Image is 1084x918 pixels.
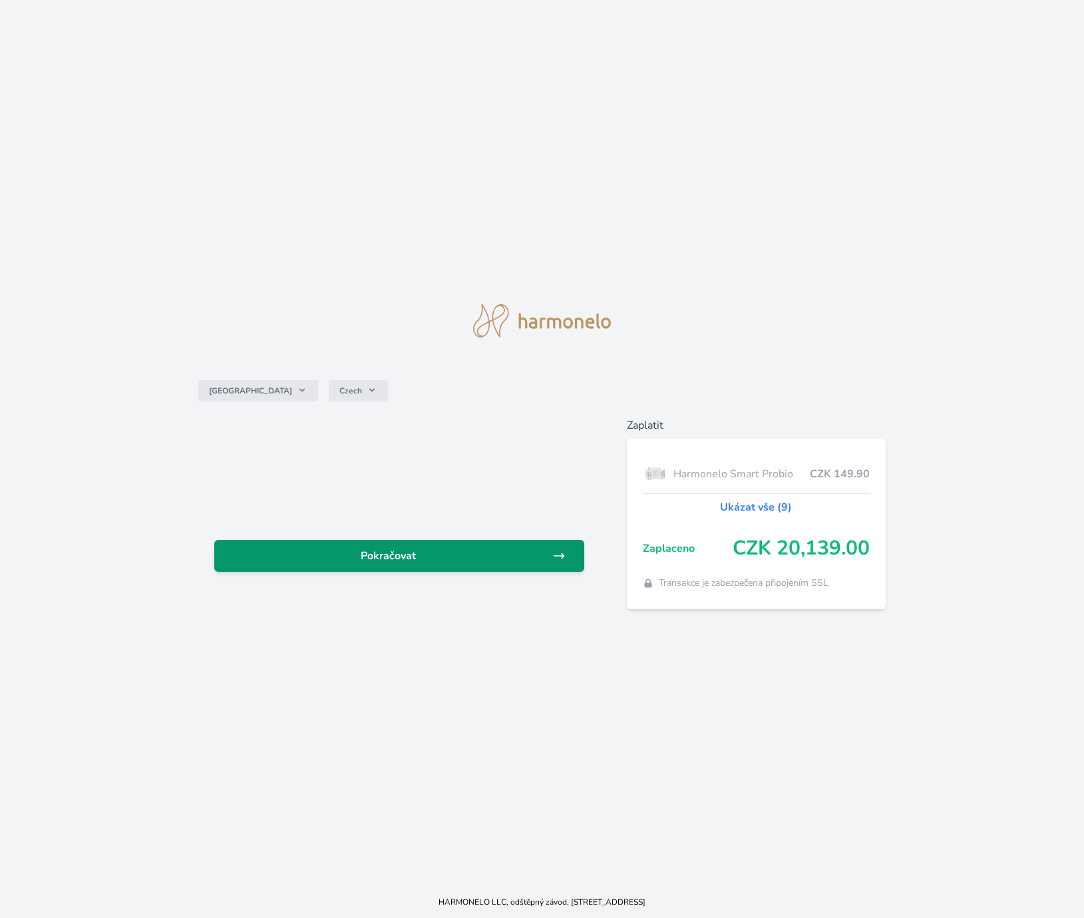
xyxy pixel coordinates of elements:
[329,380,388,401] button: Czech
[733,537,870,561] span: CZK 20,139.00
[720,499,792,515] a: Ukázat vše (9)
[198,380,318,401] button: [GEOGRAPHIC_DATA]
[643,457,668,491] img: Box-6-lahvi-SMART-PROBIO-1_(1)-lo.png
[643,541,733,557] span: Zaplaceno
[673,466,810,482] span: Harmonelo Smart Probio
[627,417,886,433] h6: Zaplatit
[214,540,584,572] a: Pokračovat
[810,466,870,482] span: CZK 149.90
[473,304,612,338] img: logo.svg
[209,385,292,396] span: [GEOGRAPHIC_DATA]
[225,548,552,564] span: Pokračovat
[659,576,828,590] span: Transakce je zabezpečena připojením SSL
[339,385,362,396] span: Czech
